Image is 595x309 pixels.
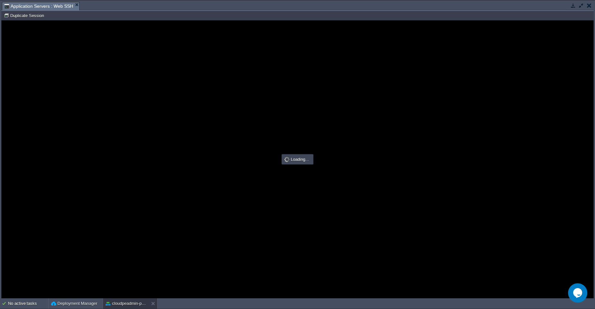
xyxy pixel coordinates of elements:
[51,300,97,307] button: Deployment Manager
[106,300,146,307] button: cloudpeadmin-production
[8,298,48,309] div: No active tasks
[4,13,46,18] button: Duplicate Session
[568,283,589,303] iframe: chat widget
[4,2,73,10] span: Application Servers : Web SSH
[282,155,313,164] div: Loading...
